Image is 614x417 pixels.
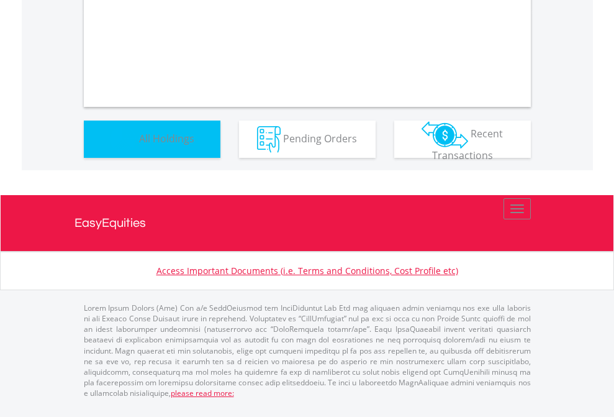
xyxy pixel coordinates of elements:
[139,131,194,145] span: All Holdings
[283,131,357,145] span: Pending Orders
[394,121,531,158] button: Recent Transactions
[171,388,234,398] a: please read more:
[74,195,540,251] a: EasyEquities
[110,126,137,153] img: holdings-wht.png
[239,121,376,158] button: Pending Orders
[84,303,531,398] p: Lorem Ipsum Dolors (Ame) Con a/e SeddOeiusmod tem InciDiduntut Lab Etd mag aliquaen admin veniamq...
[257,126,281,153] img: pending_instructions-wht.png
[156,265,458,277] a: Access Important Documents (i.e. Terms and Conditions, Cost Profile etc)
[422,121,468,149] img: transactions-zar-wht.png
[84,121,220,158] button: All Holdings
